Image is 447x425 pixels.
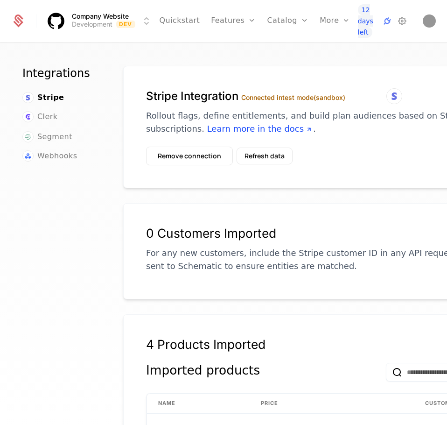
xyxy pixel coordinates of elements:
a: 12 days left [358,4,378,38]
span: Webhooks [37,150,77,162]
img: Rayan Imran [423,14,436,28]
button: Select environment [48,11,152,31]
span: Dev [116,21,135,28]
span: Company Website [72,13,129,20]
div: Development [72,20,112,29]
a: Settings [397,15,408,27]
button: Refresh data [237,148,293,164]
span: Segment [37,131,72,142]
span: Clerk [37,111,57,122]
a: Integrations [382,15,393,27]
span: Stripe [37,92,64,103]
a: Segment [22,131,72,142]
th: Name [147,394,250,413]
button: Remove connection [146,147,233,165]
div: Imported products [146,363,260,382]
img: Company Website [48,13,64,29]
a: Stripe [22,92,64,103]
label: Connected in test mode (sandbox) [241,93,345,101]
a: Clerk [22,111,57,122]
th: Price [250,394,414,413]
button: Open user button [423,14,436,28]
a: Webhooks [22,150,77,162]
h1: Integrations [22,66,101,81]
a: Learn more in the docs [207,124,313,134]
span: 12 days left [358,4,373,38]
nav: Main [22,66,101,162]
